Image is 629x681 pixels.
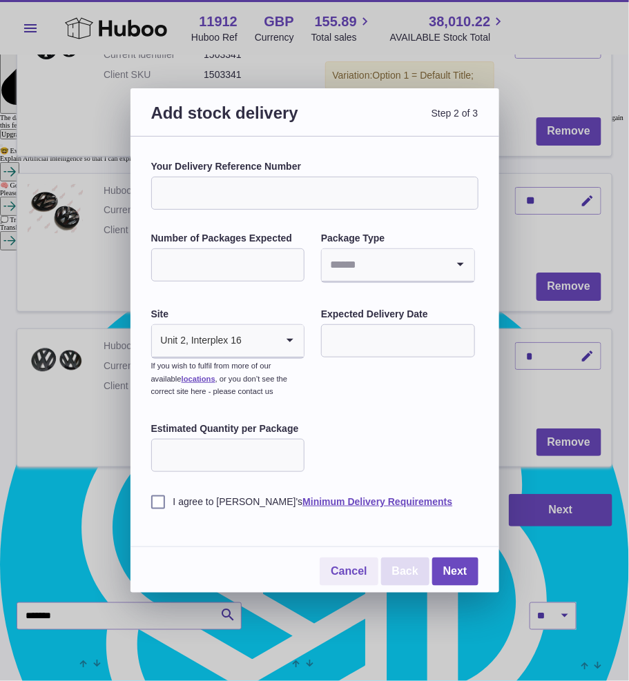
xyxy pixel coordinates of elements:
[302,496,452,507] a: Minimum Delivery Requirements
[322,249,447,281] input: Search for option
[151,495,478,509] label: I agree to [PERSON_NAME]'s
[151,102,315,140] h3: Add stock delivery
[315,102,478,140] span: Step 2 of 3
[151,362,288,396] small: If you wish to fulfil from more of our available , or you don’t see the correct site here - pleas...
[320,557,378,586] a: Cancel
[152,325,304,358] div: Search for option
[321,308,475,321] label: Expected Delivery Date
[321,232,475,245] label: Package Type
[152,325,243,357] span: Unit 2, Interplex 16
[432,557,478,586] a: Next
[182,375,215,383] a: locations
[151,232,305,245] label: Number of Packages Expected
[242,325,276,357] input: Search for option
[151,160,478,173] label: Your Delivery Reference Number
[322,249,474,282] div: Search for option
[151,308,305,321] label: Site
[151,422,305,435] label: Estimated Quantity per Package
[381,557,429,586] a: Back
